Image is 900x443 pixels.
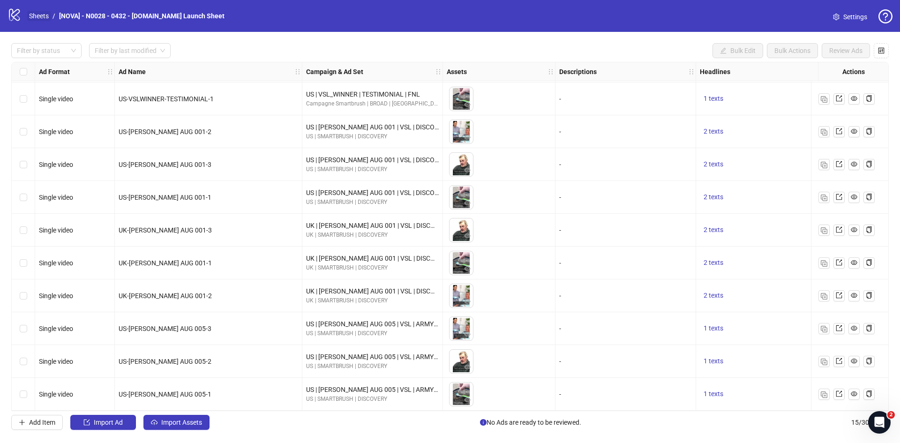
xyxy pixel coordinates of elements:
div: UK | SMARTBRUSH | DISCOVERY [306,263,439,272]
span: setting [833,14,840,20]
img: Duplicate [821,96,827,103]
span: UK-[PERSON_NAME] AUG 001-1 [119,259,212,267]
button: Preview [462,362,473,373]
span: holder [107,68,113,75]
span: control [878,47,885,54]
button: 2 texts [700,159,727,170]
img: Duplicate [821,162,827,168]
span: 2 texts [704,226,723,233]
span: eye [851,226,857,233]
button: Preview [462,395,473,406]
div: Select row 12 [12,279,35,312]
div: US | [PERSON_NAME] AUG 005 | VSL | ARMY DENTIST [306,352,439,362]
button: Duplicate [818,192,830,203]
img: Asset 1 [450,284,473,308]
span: eye [851,390,857,397]
button: Import Assets [143,415,210,430]
div: Resize Campaign & Ad Set column [440,62,442,81]
span: export [836,128,842,135]
div: UK | [PERSON_NAME] AUG 001 | VSL | DISCOVERY [306,220,439,231]
img: Asset 1 [450,153,473,176]
button: Bulk Actions [767,43,818,58]
button: 1 texts [700,389,727,400]
div: Select row 14 [12,345,35,378]
span: Single video [39,292,73,300]
div: Resize Ad Name column [300,62,302,81]
span: eye [464,233,471,239]
button: Duplicate [818,257,830,269]
button: Preview [462,99,473,111]
img: Duplicate [821,195,827,201]
span: info-circle [480,419,487,426]
button: 1 texts [700,93,727,105]
span: cloud-upload [151,419,157,426]
span: UK-[PERSON_NAME] AUG 001-2 [119,292,212,300]
div: Resize Assets column [553,62,555,81]
span: holder [695,68,701,75]
span: eye [464,101,471,108]
div: Select row 10 [12,214,35,247]
span: eye [851,358,857,364]
span: - [559,358,561,365]
div: UK | SMARTBRUSH | DISCOVERY [306,231,439,240]
button: Configure table settings [874,43,889,58]
img: Duplicate [821,293,827,300]
div: US | [PERSON_NAME] AUG 001 | VSL | DISCOVERY [306,122,439,132]
div: Select row 15 [12,378,35,411]
span: US-VSLWINNER-TESTIMONIAL-1 [119,95,214,103]
span: export [836,390,842,397]
button: 2 texts [700,290,727,301]
span: eye [851,292,857,299]
button: Preview [462,198,473,209]
div: US | SMARTBRUSH | DISCOVERY [306,198,439,207]
span: export [836,325,842,331]
span: holder [301,68,307,75]
button: 2 texts [700,126,727,137]
span: export [836,161,842,167]
span: - [559,226,561,234]
button: Duplicate [818,356,830,367]
img: Asset 1 [450,120,473,143]
div: Resize Ad Format column [112,62,114,81]
span: - [559,390,561,398]
span: - [559,128,561,135]
span: copy [866,194,872,200]
div: US | SMARTBRUSH | DISCOVERY [306,165,439,174]
span: Single video [39,128,73,135]
span: Add Item [29,419,55,426]
button: Add Item [11,415,63,430]
span: holder [113,68,120,75]
button: Review Ads [822,43,870,58]
span: Import Ad [94,419,123,426]
span: export [836,259,842,266]
button: 2 texts [700,225,727,236]
span: Single video [39,358,73,365]
div: US | SMARTBRUSH | DISCOVERY [306,395,439,404]
img: Asset 1 [450,251,473,275]
img: Duplicate [821,359,827,365]
div: Campagne Smartbrush | BROAD | [GEOGRAPHIC_DATA] | 18+ | M/F | oPUR [306,99,439,108]
span: No Ads are ready to be reviewed. [480,417,581,428]
img: Duplicate [821,129,827,135]
img: Asset 1 [450,317,473,340]
div: US | [PERSON_NAME] AUG 001 | VSL | DISCOVERY [306,155,439,165]
span: Import Assets [161,419,202,426]
span: 2 texts [704,259,723,266]
div: Select row 7 [12,115,35,148]
img: Asset 1 [450,87,473,111]
span: eye [851,128,857,135]
img: Duplicate [821,260,827,267]
button: Import Ad [70,415,136,430]
span: 1 texts [704,95,723,102]
span: - [559,325,561,332]
a: Sheets [27,11,51,21]
span: 2 texts [704,160,723,168]
span: Single video [39,95,73,103]
span: holder [554,68,561,75]
span: eye [464,200,471,206]
strong: Assets [447,67,467,77]
span: copy [866,259,872,266]
button: 1 texts [700,323,727,334]
button: Bulk Edit [712,43,763,58]
span: eye [464,364,471,370]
